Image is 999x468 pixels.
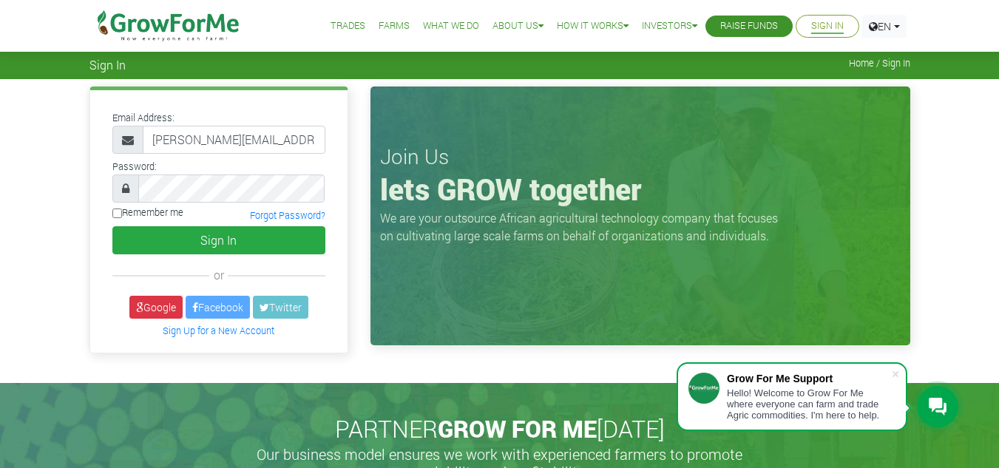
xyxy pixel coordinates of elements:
[112,226,325,254] button: Sign In
[143,126,325,154] input: Email Address
[129,296,183,319] a: Google
[727,373,891,384] div: Grow For Me Support
[811,18,844,34] a: Sign In
[438,413,597,444] span: GROW FOR ME
[423,18,479,34] a: What We Do
[849,58,910,69] span: Home / Sign In
[112,208,122,218] input: Remember me
[727,387,891,421] div: Hello! Welcome to Grow For Me where everyone can farm and trade Agric commodities. I'm here to help.
[557,18,629,34] a: How it Works
[112,160,157,174] label: Password:
[95,415,904,443] h2: PARTNER [DATE]
[380,144,901,169] h3: Join Us
[720,18,778,34] a: Raise Funds
[380,209,787,245] p: We are your outsource African agricultural technology company that focuses on cultivating large s...
[112,206,183,220] label: Remember me
[380,172,901,207] h1: lets GROW together
[250,209,325,221] a: Forgot Password?
[163,325,274,336] a: Sign Up for a New Account
[862,15,907,38] a: EN
[112,111,175,125] label: Email Address:
[379,18,410,34] a: Farms
[492,18,543,34] a: About Us
[112,266,325,284] div: or
[331,18,365,34] a: Trades
[642,18,697,34] a: Investors
[89,58,126,72] span: Sign In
